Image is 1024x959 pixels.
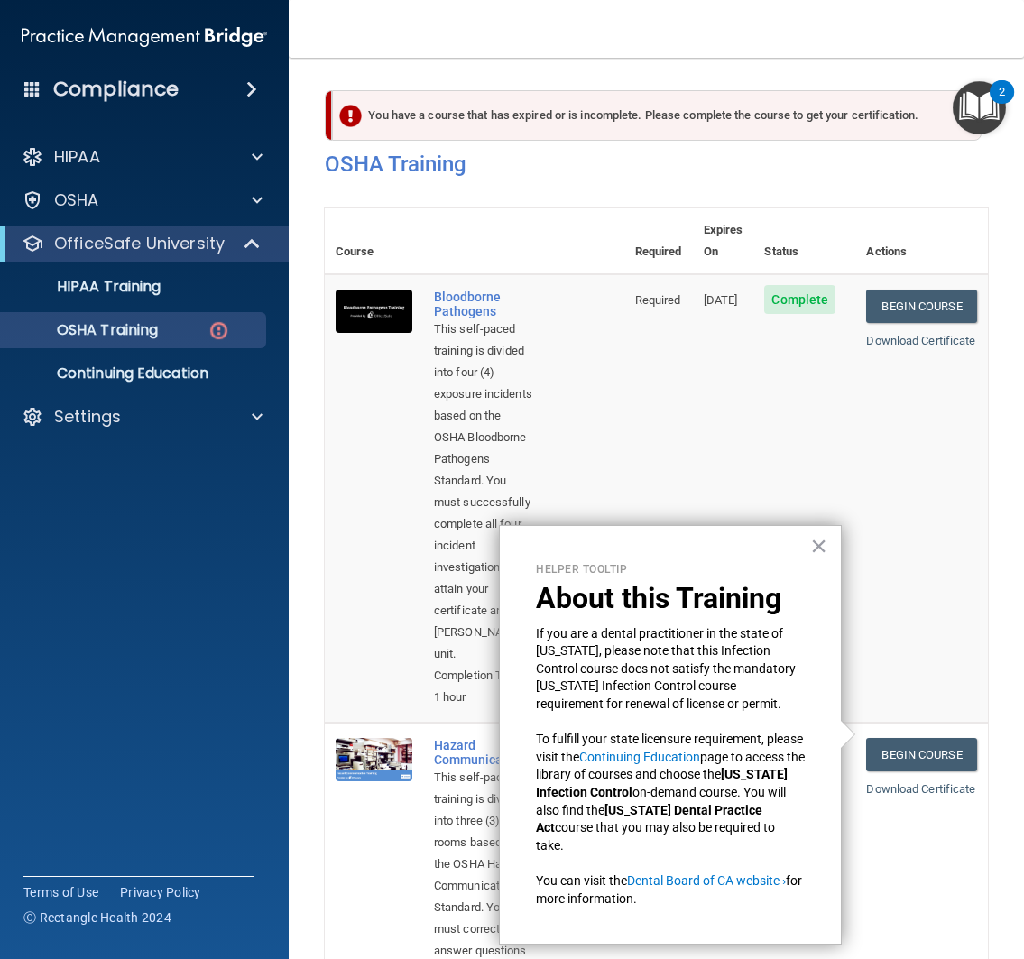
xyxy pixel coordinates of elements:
strong: [US_STATE] Dental Practice Act [536,803,765,835]
span: on-demand course. You will also find the [536,785,789,817]
span: Required [635,293,681,307]
th: Status [753,208,855,274]
div: Hazard Communication [434,738,534,767]
button: Open Resource Center, 2 new notifications [953,81,1006,134]
a: Begin Course [866,290,976,323]
h4: Compliance [53,77,179,102]
a: Download Certificate [866,782,975,796]
img: PMB logo [22,19,267,55]
p: Continuing Education [12,364,258,383]
p: HIPAA Training [12,278,161,296]
p: OfficeSafe University [54,233,225,254]
a: Dental Board of CA website › [627,873,786,888]
button: Close [810,531,827,560]
div: Bloodborne Pathogens [434,290,534,318]
p: Settings [54,406,121,428]
span: To fulfill your state licensure requirement, please visit the [536,732,806,764]
a: Begin Course [866,738,976,771]
a: Privacy Policy [120,883,201,901]
div: Completion Time: 1 hour [434,665,534,708]
span: You can visit the [536,873,627,888]
th: Actions [855,208,988,274]
th: Required [624,208,693,274]
p: HIPAA [54,146,100,168]
div: You have a course that has expired or is incomplete. Please complete the course to get your certi... [332,90,982,141]
img: danger-circle.6113f641.png [208,319,230,342]
p: OSHA [54,189,99,211]
span: course that you may also be required to take. [536,820,778,853]
p: If you are a dental practitioner in the state of [US_STATE], please note that this Infection Cont... [536,625,805,714]
a: Download Certificate [866,334,975,347]
p: About this Training [536,581,805,615]
span: Complete [764,285,835,314]
div: 2 [999,92,1005,115]
p: OSHA Training [12,321,158,339]
h4: OSHA Training [325,152,988,177]
th: Expires On [693,208,754,274]
div: This self-paced training is divided into four (4) exposure incidents based on the OSHA Bloodborne... [434,318,534,665]
iframe: Drift Widget Chat Controller [934,835,1002,903]
th: Course [325,208,423,274]
a: Terms of Use [23,883,98,901]
span: for more information. [536,873,805,906]
span: [DATE] [704,293,738,307]
a: Continuing Education [579,750,700,764]
img: exclamation-circle-solid-danger.72ef9ffc.png [339,105,362,127]
span: Ⓒ Rectangle Health 2024 [23,908,171,927]
p: Helper Tooltip [536,562,805,577]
